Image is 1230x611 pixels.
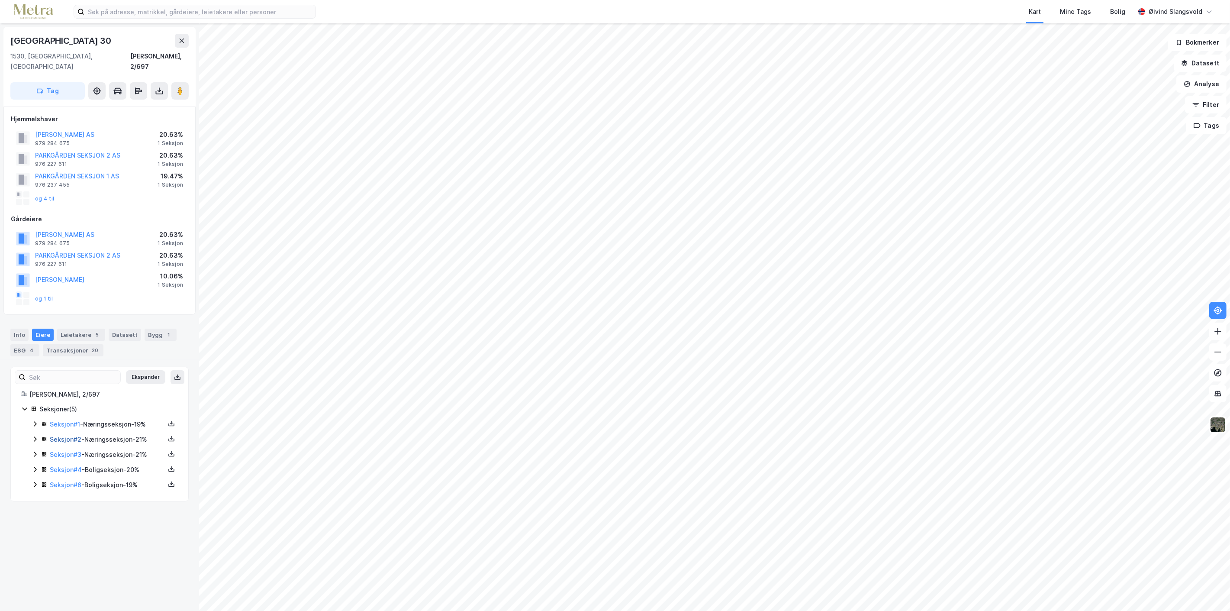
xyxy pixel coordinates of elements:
div: Kart [1029,6,1041,17]
a: Seksjon#6 [50,481,81,488]
button: Ekspander [126,370,165,384]
iframe: Chat Widget [1187,569,1230,611]
div: ESG [10,344,39,356]
div: Bolig [1110,6,1125,17]
input: Søk på adresse, matrikkel, gårdeiere, leietakere eller personer [84,5,316,18]
div: 1 Seksjon [158,140,183,147]
div: Datasett [109,329,141,341]
button: Datasett [1174,55,1227,72]
button: Analyse [1176,75,1227,93]
img: metra-logo.256734c3b2bbffee19d4.png [14,4,53,19]
a: Seksjon#2 [50,436,81,443]
div: [PERSON_NAME], 2/697 [29,389,178,400]
div: 979 284 675 [35,140,70,147]
button: Filter [1185,96,1227,113]
div: - Boligseksjon - 19% [50,480,165,490]
button: Bokmerker [1168,34,1227,51]
div: Hjemmelshaver [11,114,188,124]
div: 20 [90,346,100,355]
div: [PERSON_NAME], 2/697 [130,51,189,72]
div: 979 284 675 [35,240,70,247]
div: 20.63% [158,150,183,161]
div: Kontrollprogram for chat [1187,569,1230,611]
a: Seksjon#4 [50,466,82,473]
div: 19.47% [158,171,183,181]
div: 10.06% [158,271,183,281]
div: - Næringsseksjon - 21% [50,449,165,460]
div: 1 Seksjon [158,240,183,247]
div: - Boligseksjon - 20% [50,465,165,475]
div: 976 227 611 [35,161,67,168]
div: Mine Tags [1060,6,1091,17]
div: [GEOGRAPHIC_DATA] 30 [10,34,113,48]
div: - Næringsseksjon - 21% [50,434,165,445]
div: Leietakere [57,329,105,341]
a: Seksjon#3 [50,451,81,458]
div: Øivind Slangsvold [1149,6,1202,17]
div: 5 [93,330,102,339]
div: Eiere [32,329,54,341]
div: 976 227 611 [35,261,67,268]
div: 20.63% [158,129,183,140]
div: Bygg [145,329,177,341]
button: Tags [1186,117,1227,134]
div: 1 Seksjon [158,261,183,268]
img: 9k= [1210,417,1226,433]
div: 4 [27,346,36,355]
div: 20.63% [158,230,183,240]
div: Gårdeiere [11,214,188,224]
div: 1 Seksjon [158,181,183,188]
div: 1 Seksjon [158,161,183,168]
input: Søk [26,371,120,384]
div: Transaksjoner [43,344,103,356]
div: - Næringsseksjon - 19% [50,419,165,430]
div: Seksjoner ( 5 ) [39,404,178,414]
div: 1530, [GEOGRAPHIC_DATA], [GEOGRAPHIC_DATA] [10,51,130,72]
div: 976 237 455 [35,181,70,188]
div: 1 Seksjon [158,281,183,288]
a: Seksjon#1 [50,420,80,428]
button: Tag [10,82,85,100]
div: Info [10,329,29,341]
div: 20.63% [158,250,183,261]
div: 1 [164,330,173,339]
